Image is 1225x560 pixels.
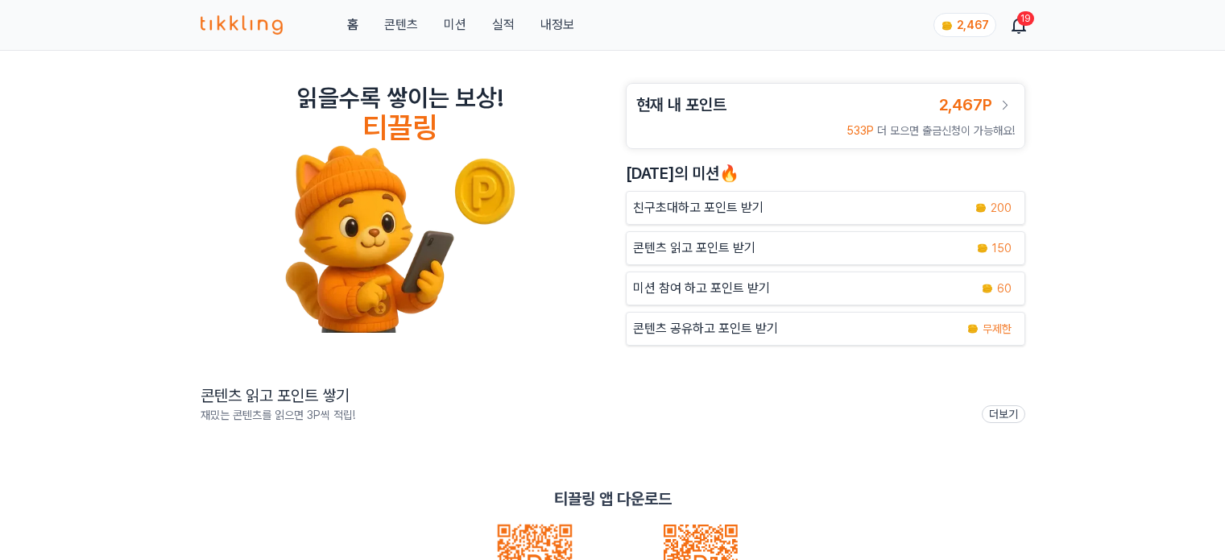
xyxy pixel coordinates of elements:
[933,13,993,37] a: coin 2,467
[492,15,515,35] a: 실적
[992,240,1012,256] span: 150
[201,15,283,35] img: 티끌링
[997,280,1012,297] span: 60
[347,15,358,35] a: 홈
[636,93,726,116] h3: 현재 내 포인트
[633,279,770,298] p: 미션 참여 하고 포인트 받기
[975,201,987,214] img: coin
[554,487,672,510] p: 티끌링 앱 다운로드
[626,231,1025,265] a: 콘텐츠 읽고 포인트 받기 coin 150
[877,124,1015,137] span: 더 모으면 출금신청이 가능해요!
[633,239,755,258] p: 콘텐츠 읽고 포인트 받기
[444,15,466,35] button: 미션
[846,124,874,137] span: 533P
[983,321,1012,337] span: 무제한
[1012,15,1025,35] a: 19
[939,93,1015,116] a: 2,467P
[966,322,979,335] img: coin
[626,312,1025,346] a: 콘텐츠 공유하고 포인트 받기 coin 무제한
[540,15,574,35] a: 내정보
[982,405,1025,423] a: 더보기
[384,15,418,35] a: 콘텐츠
[633,319,778,338] p: 콘텐츠 공유하고 포인트 받기
[284,144,516,333] img: tikkling_character
[981,282,994,295] img: coin
[626,191,1025,225] button: 친구초대하고 포인트 받기 coin 200
[626,272,1025,305] button: 미션 참여 하고 포인트 받기 coin 60
[297,83,503,112] h2: 읽을수록 쌓이는 보상!
[633,198,764,218] p: 친구초대하고 포인트 받기
[976,242,989,255] img: coin
[626,162,1025,185] h2: [DATE]의 미션🔥
[201,407,355,423] p: 재밌는 콘텐츠를 읽으면 3P씩 적립!
[1017,11,1034,26] div: 19
[941,19,954,32] img: coin
[362,112,437,144] h4: 티끌링
[939,95,992,114] span: 2,467P
[201,384,355,407] h2: 콘텐츠 읽고 포인트 쌓기
[991,200,1012,216] span: 200
[957,19,989,31] span: 2,467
